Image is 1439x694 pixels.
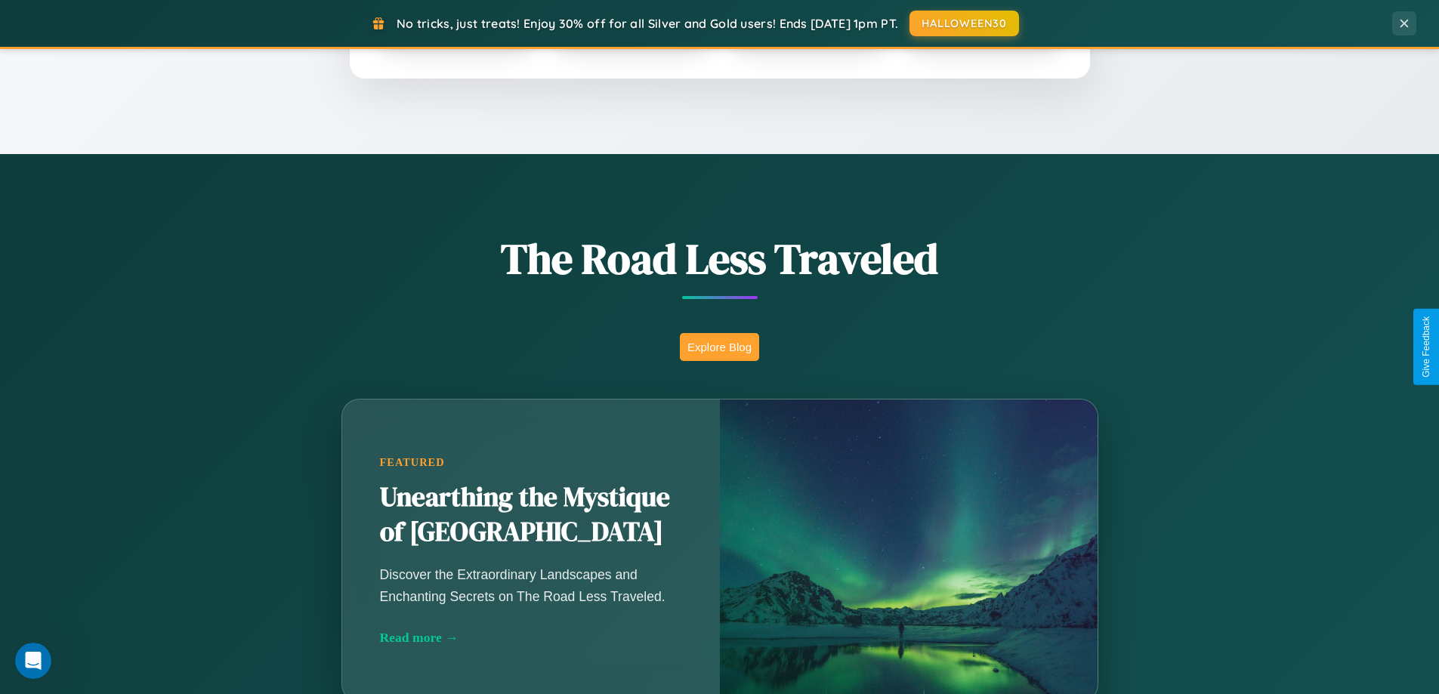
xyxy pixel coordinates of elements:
h1: The Road Less Traveled [267,230,1173,288]
span: No tricks, just treats! Enjoy 30% off for all Silver and Gold users! Ends [DATE] 1pm PT. [397,16,898,31]
div: Give Feedback [1421,316,1431,378]
div: Featured [380,456,682,469]
div: Read more → [380,630,682,646]
iframe: Intercom live chat [15,643,51,679]
p: Discover the Extraordinary Landscapes and Enchanting Secrets on The Road Less Traveled. [380,564,682,606]
button: HALLOWEEN30 [909,11,1019,36]
h2: Unearthing the Mystique of [GEOGRAPHIC_DATA] [380,480,682,550]
button: Explore Blog [680,333,759,361]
